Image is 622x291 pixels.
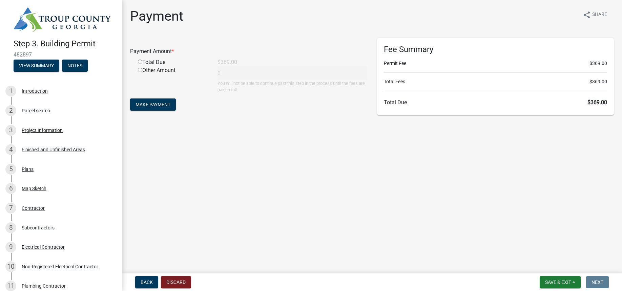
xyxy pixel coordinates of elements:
span: Save & Exit [545,279,571,285]
wm-modal-confirm: Summary [14,63,59,69]
div: Plans [22,167,34,172]
div: 1 [5,86,16,96]
div: 9 [5,242,16,252]
li: Permit Fee [384,60,607,67]
span: $369.00 [589,60,607,67]
div: Other Amount [133,66,212,93]
h4: Step 3. Building Permit [14,39,117,49]
div: 4 [5,144,16,155]
div: Electrical Contractor [22,245,65,249]
button: Notes [62,60,88,72]
div: Subcontractors [22,225,55,230]
span: $369.00 [589,78,607,85]
button: Discard [161,276,191,288]
div: Non-Registered Electrical Contractor [22,264,98,269]
div: Parcel search [22,108,50,113]
div: Project Information [22,128,63,133]
span: Next [592,279,603,285]
div: 5 [5,164,16,175]
div: Contractor [22,206,45,210]
button: Next [586,276,609,288]
button: Make Payment [130,98,176,111]
span: Make Payment [136,102,170,107]
button: shareShare [577,8,613,21]
button: Back [135,276,158,288]
span: Back [141,279,153,285]
div: Total Due [133,58,212,66]
div: Finished and Unfinished Areas [22,147,85,152]
img: Troup County, Georgia [14,7,111,32]
div: Payment Amount [125,47,372,55]
div: 2 [5,105,16,116]
div: 8 [5,222,16,233]
div: Plumbing Contractor [22,284,66,288]
i: share [583,11,591,19]
span: Share [592,11,607,19]
button: Save & Exit [540,276,581,288]
h6: Fee Summary [384,45,607,54]
div: 10 [5,261,16,272]
button: View Summary [14,60,59,72]
div: 7 [5,203,16,214]
div: 3 [5,125,16,136]
div: Introduction [22,89,48,93]
span: 482897 [14,51,108,58]
h6: Total Due [384,99,607,106]
div: Map Sketch [22,186,46,191]
span: $369.00 [587,99,607,106]
li: Total Fees [384,78,607,85]
wm-modal-confirm: Notes [62,63,88,69]
h1: Payment [130,8,183,24]
div: 6 [5,183,16,194]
